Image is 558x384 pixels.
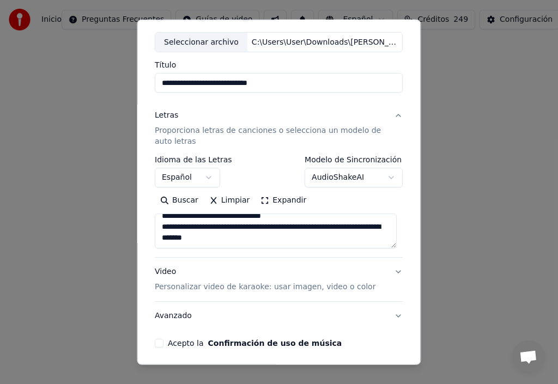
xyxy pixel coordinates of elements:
[155,101,403,156] button: LetrasProporciona letras de canciones o selecciona un modelo de auto letras
[155,266,375,292] div: Video
[155,110,178,121] div: Letras
[155,302,403,330] button: Avanzado
[155,32,247,52] div: Seleccionar archivo
[208,339,342,347] button: Acepto la
[155,125,385,147] p: Proporciona letras de canciones o selecciona un modelo de auto letras
[247,36,402,47] div: C:\Users\User\Downloads\[PERSON_NAME] - Sin Egoísmo.mp3
[211,13,233,20] label: Video
[305,156,403,163] label: Modelo de Sincronización
[155,156,403,257] div: LetrasProporciona letras de canciones o selecciona un modelo de auto letras
[168,13,190,20] label: Audio
[204,192,255,209] button: Limpiar
[255,13,270,20] label: URL
[155,156,232,163] label: Idioma de las Letras
[155,192,204,209] button: Buscar
[256,192,312,209] button: Expandir
[155,258,403,301] button: VideoPersonalizar video de karaoke: usar imagen, video o color
[155,61,403,69] label: Título
[168,339,342,347] label: Acepto la
[155,282,375,292] p: Personalizar video de karaoke: usar imagen, video o color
